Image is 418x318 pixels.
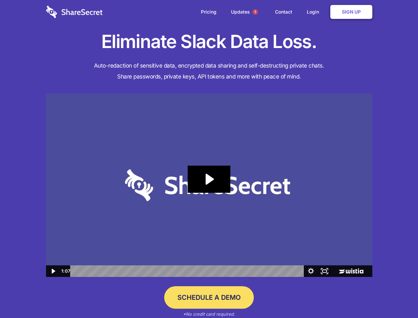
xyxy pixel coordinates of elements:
img: Sharesecret [46,93,372,277]
h4: Auto-redaction of sensitive data, encrypted data sharing and self-destructing private chats. Shar... [46,60,372,82]
a: Contact [268,2,299,22]
a: Login [300,2,329,22]
a: Pricing [194,2,223,22]
h1: Eliminate Slack Data Loss. [46,30,372,54]
iframe: Drift Widget Chat Controller [385,285,410,310]
img: logo-wordmark-white-trans-d4663122ce5f474addd5e946df7df03e33cb6a1c49d2221995e7729f52c070b2.svg [46,6,103,18]
button: Play Video [46,265,60,277]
